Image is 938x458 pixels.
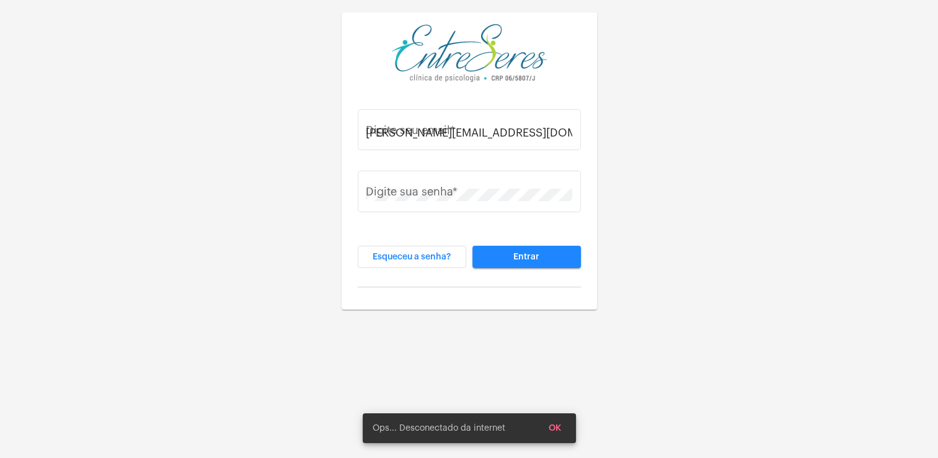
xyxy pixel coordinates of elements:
button: OK [539,417,571,439]
span: Esqueceu a senha? [373,253,451,261]
button: Entrar [472,246,581,268]
input: Digite seu email [366,127,572,139]
button: Esqueceu a senha? [358,246,466,268]
span: Entrar [513,253,539,261]
span: Ops... Desconectado da internet [373,422,505,434]
img: aa27006a-a7e4-c883-abf8-315c10fe6841.png [392,22,547,84]
span: OK [549,424,561,433]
